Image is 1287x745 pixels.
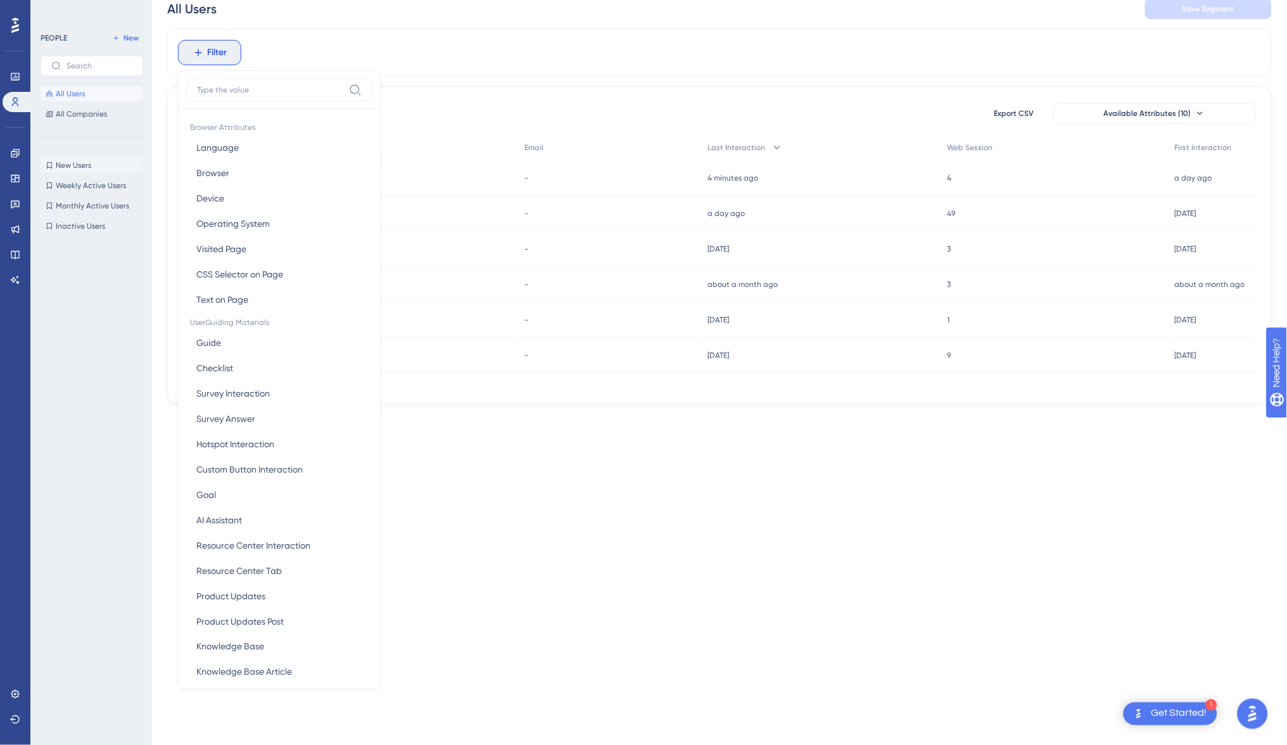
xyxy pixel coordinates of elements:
[1175,280,1245,289] time: about a month ago
[196,292,248,307] span: Text on Page
[1175,209,1196,218] time: [DATE]
[1175,351,1196,360] time: [DATE]
[196,165,229,181] span: Browser
[1234,695,1272,733] iframe: UserGuiding AI Assistant Launcher
[708,315,730,324] time: [DATE]
[524,244,528,254] span: -
[41,178,143,193] button: Weekly Active Users
[524,208,528,219] span: -
[196,191,224,206] span: Device
[196,216,270,231] span: Operating System
[1131,706,1146,722] img: launcher-image-alternative-text
[524,279,528,290] span: -
[708,209,745,218] time: a day ago
[708,174,759,182] time: 4 minutes ago
[108,30,143,46] button: New
[208,45,227,60] span: Filter
[56,160,91,170] span: New Users
[196,513,242,528] span: AI Assistant
[524,315,528,325] span: -
[196,140,239,155] span: Language
[186,135,372,160] button: Language
[524,173,528,183] span: -
[186,211,372,236] button: Operating System
[708,280,778,289] time: about a month ago
[56,201,129,211] span: Monthly Active Users
[41,219,143,234] button: Inactive Users
[41,106,143,122] button: All Companies
[186,659,372,685] button: Knowledge Base Article
[196,462,303,477] span: Custom Button Interaction
[982,103,1046,124] button: Export CSV
[186,160,372,186] button: Browser
[186,355,372,381] button: Checklist
[196,614,284,629] span: Product Updates Post
[186,236,372,262] button: Visited Page
[1053,103,1256,124] button: Available Attributes (10)
[196,665,292,680] span: Knowledge Base Article
[186,186,372,211] button: Device
[186,312,372,330] span: UserGuiding Materials
[196,436,274,452] span: Hotspot Interaction
[948,315,950,325] span: 1
[41,33,67,43] div: PEOPLE
[178,40,241,65] button: Filter
[196,386,270,401] span: Survey Interaction
[1175,315,1196,324] time: [DATE]
[1124,703,1217,725] div: Open Get Started! checklist, remaining modules: 1
[1175,143,1232,153] span: First Interaction
[67,61,132,70] input: Search
[948,173,952,183] span: 4
[196,267,283,282] span: CSS Selector on Page
[186,533,372,558] button: Resource Center Interaction
[186,406,372,431] button: Survey Answer
[186,583,372,609] button: Product Updates
[56,89,85,99] span: All Users
[186,558,372,583] button: Resource Center Tab
[186,609,372,634] button: Product Updates Post
[56,181,126,191] span: Weekly Active Users
[41,158,143,173] button: New Users
[56,109,107,119] span: All Companies
[186,330,372,355] button: Guide
[186,431,372,457] button: Hotspot Interaction
[524,350,528,360] span: -
[1104,108,1191,118] span: Available Attributes (10)
[196,411,255,426] span: Survey Answer
[994,108,1034,118] span: Export CSV
[197,85,344,95] input: Type the value
[196,241,246,257] span: Visited Page
[186,262,372,287] button: CSS Selector on Page
[1151,707,1207,721] div: Get Started!
[196,360,233,376] span: Checklist
[30,3,79,18] span: Need Help?
[708,245,730,253] time: [DATE]
[186,287,372,312] button: Text on Page
[196,335,221,350] span: Guide
[708,351,730,360] time: [DATE]
[186,117,372,135] span: Browser Attributes
[186,482,372,507] button: Goal
[1182,4,1234,14] span: Save Segment
[948,244,951,254] span: 3
[1175,245,1196,253] time: [DATE]
[186,457,372,482] button: Custom Button Interaction
[186,381,372,406] button: Survey Interaction
[41,86,143,101] button: All Users
[196,639,264,654] span: Knowledge Base
[124,33,139,43] span: New
[948,208,956,219] span: 49
[196,538,310,553] span: Resource Center Interaction
[948,143,993,153] span: Web Session
[196,487,216,502] span: Goal
[186,507,372,533] button: AI Assistant
[708,143,766,153] span: Last Interaction
[56,221,105,231] span: Inactive Users
[196,589,265,604] span: Product Updates
[186,634,372,659] button: Knowledge Base
[196,563,282,578] span: Resource Center Tab
[948,279,951,290] span: 3
[1175,174,1212,182] time: a day ago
